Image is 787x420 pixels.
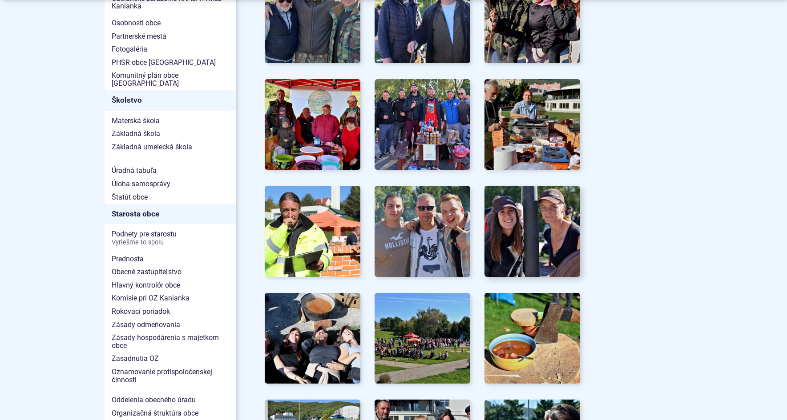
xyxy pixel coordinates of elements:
[112,207,229,221] span: Starosta obce
[112,265,229,279] span: Obecné zastupiteľstvo
[484,293,580,384] img: Kanianska koisštovka - fazuľovica - 4.10.2025 15
[375,79,470,170] img: Kanianska koisštovka - fazuľovica - 4.10.2025 8
[112,140,229,154] span: Základná umelecká škola
[112,365,229,386] span: Oznamovanie protispoločenskej činnosti
[265,79,360,170] img: Kanianska koisštovka - fazuľovica - 4.10.2025 7
[105,177,236,191] a: Úloha samosprávy
[484,293,580,384] a: Otvoriť obrázok v popupe.
[105,164,236,177] a: Úradná tabuľa
[112,305,229,318] span: Rokovací poriadok
[375,186,470,277] img: Kanianska koisštovka - fazuľovica - 4.10.2025 11
[112,352,229,365] span: Zasadnutia OZ
[112,252,229,266] span: Prednosta
[265,293,360,384] a: Otvoriť obrázok v popupe.
[105,279,236,292] a: Hlavný kontrolór obce
[484,186,580,277] a: Otvoriť obrázok v popupe.
[112,279,229,292] span: Hlavný kontrolór obce
[112,56,229,69] span: PHSR obce [GEOGRAPHIC_DATA]
[112,127,229,140] span: Základná škola
[105,204,236,224] a: Starosta obce
[112,318,229,332] span: Zásady odmeňovania
[105,56,236,69] a: PHSR obce [GEOGRAPHIC_DATA]
[105,352,236,365] a: Zasadnutia OZ
[112,393,229,407] span: Oddelenia obecného úradu
[112,30,229,43] span: Partnerské mestá
[105,265,236,279] a: Obecné zastupiteľstvo
[105,252,236,266] a: Prednosta
[105,331,236,352] a: Zásady hospodárenia s majetkom obce
[112,407,229,420] span: Organizačná štruktúra obce
[484,79,580,170] img: Kanianska koisštovka - fazuľovica - 4.10.2025 9
[112,331,229,352] span: Zásady hospodárenia s majetkom obce
[105,305,236,318] a: Rokovací poriadok
[105,30,236,43] a: Partnerské mestá
[105,127,236,140] a: Základná škola
[375,79,470,170] a: Otvoriť obrázok v popupe.
[265,293,360,384] img: Kanianska koisštovka - fazuľovica - 4.10.2025 13
[105,69,236,90] a: Komunitný plán obce [GEOGRAPHIC_DATA]
[480,181,585,281] img: Kanianska koisštovka - fazuľovica - 4.10.2025 12
[265,186,360,277] img: Kanianska koisštovka - fazuľovica - 4.10.2025 10
[112,164,229,177] span: Úradná tabuľa
[105,318,236,332] a: Zásady odmeňovania
[375,293,470,384] img: Kanianska koisštovka - fazuľovica - 4.10.2025 14
[112,191,229,204] span: Štatút obce
[265,186,360,277] a: Otvoriť obrázok v popupe.
[375,293,470,384] a: Otvoriť obrázok v popupe.
[112,228,229,248] span: Podnety pre starostu
[112,239,229,246] span: Vyriešme to spolu
[112,292,229,305] span: Komisie pri OZ Kanianka
[265,79,360,170] a: Otvoriť obrázok v popupe.
[105,114,236,128] a: Materská škola
[112,177,229,191] span: Úloha samosprávy
[105,393,236,407] a: Oddelenia obecného úradu
[484,79,580,170] a: Otvoriť obrázok v popupe.
[112,93,229,107] span: Školstvo
[105,16,236,30] a: Osobnosti obce
[105,191,236,204] a: Štatút obce
[112,114,229,128] span: Materská škola
[375,186,470,277] a: Otvoriť obrázok v popupe.
[105,407,236,420] a: Organizačná štruktúra obce
[112,16,229,30] span: Osobnosti obce
[112,43,229,56] span: Fotogaléria
[105,365,236,386] a: Oznamovanie protispoločenskej činnosti
[112,69,229,90] span: Komunitný plán obce [GEOGRAPHIC_DATA]
[105,140,236,154] a: Základná umelecká škola
[105,90,236,111] a: Školstvo
[105,292,236,305] a: Komisie pri OZ Kanianka
[105,228,236,248] a: Podnety pre starostuVyriešme to spolu
[105,43,236,56] a: Fotogaléria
